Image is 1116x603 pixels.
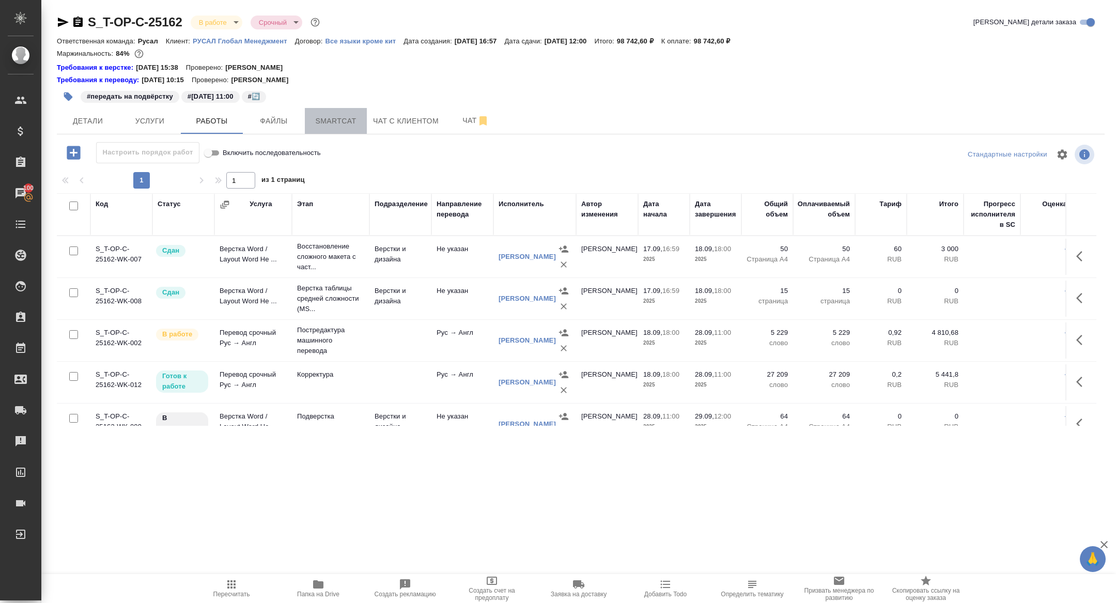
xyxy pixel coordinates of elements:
span: Создать счет на предоплату [455,587,529,601]
p: #🔄️ [248,91,260,102]
p: RUB [912,380,958,390]
p: RUB [912,422,958,432]
div: Дата завершения [695,199,736,220]
span: Чат с клиентом [373,115,439,128]
a: [PERSON_NAME] [499,378,556,386]
p: 2025 [695,422,736,432]
p: Дата создания: [404,37,454,45]
span: [PERSON_NAME] детали заказа [973,17,1076,27]
p: 0 [912,286,958,296]
button: Сгруппировать [220,199,230,210]
button: Назначить [556,283,571,299]
p: 18:00 [714,287,731,295]
a: [PERSON_NAME] [499,253,556,260]
a: - [1065,245,1067,253]
td: Рус → Англ [431,322,493,359]
p: RUB [860,254,902,265]
p: Подверстка [297,411,364,422]
p: RUB [860,380,902,390]
button: 13252.48 RUB; [132,47,146,60]
td: Верстка Word / Layout Word Не ... [214,239,292,275]
p: 5 441,8 [912,369,958,380]
p: 98 742,60 ₽ [617,37,661,45]
p: 11:00 [714,370,731,378]
p: страница [798,296,850,306]
p: Восстановление сложного макета с част... [297,241,364,272]
button: Удалить [556,257,571,272]
div: Оплачиваемый объем [798,199,850,220]
span: Призвать менеджера по развитию [802,587,876,601]
a: - [1065,329,1067,336]
p: 28.09, [695,329,714,336]
p: 18.09, [643,329,662,336]
p: 64 [798,411,850,422]
p: 0 [860,286,902,296]
div: Этап [297,199,313,209]
p: 17.09, [643,287,662,295]
p: Все языки кроме кит [325,37,404,45]
div: Менеджер проверил работу исполнителя, передает ее на следующий этап [155,286,209,300]
p: Договор: [295,37,326,45]
p: 18:00 [714,245,731,253]
p: [PERSON_NAME] [225,63,290,73]
button: Скопировать ссылку для ЯМессенджера [57,16,69,28]
span: из 1 страниц [261,174,305,189]
span: Пересчитать [213,591,250,598]
p: Страница А4 [798,254,850,265]
p: 18:00 [662,329,679,336]
p: 11:00 [662,412,679,420]
div: Исполнитель назначен, приступать к работе пока рано [155,411,209,436]
button: Здесь прячутся важные кнопки [1070,244,1095,269]
span: Чат [451,114,501,127]
p: 50 [747,244,788,254]
svg: Отписаться [477,115,489,127]
p: [PERSON_NAME] [231,75,296,85]
p: [DATE] 10:15 [142,75,192,85]
button: Назначить [556,241,571,257]
p: 2025 [643,338,685,348]
span: Включить последовательность [223,148,321,158]
span: Работы [187,115,237,128]
a: [PERSON_NAME] [499,295,556,302]
p: 11:00 [714,329,731,336]
p: RUB [912,296,958,306]
p: Готов к работе [162,371,202,392]
p: 2025 [643,422,685,432]
button: Определить тематику [709,574,796,603]
td: [PERSON_NAME] [576,239,638,275]
button: Здесь прячутся важные кнопки [1070,411,1095,436]
button: Удалить [556,382,571,398]
p: 5 229 [798,328,850,338]
p: 98 742,60 ₽ [694,37,738,45]
button: Удалить [556,341,571,356]
td: Не указан [431,239,493,275]
button: Назначить [556,409,571,424]
p: 50 [798,244,850,254]
p: [DATE] 16:57 [455,37,505,45]
p: 18.09, [643,370,662,378]
div: Подразделение [375,199,428,209]
p: 16:59 [662,287,679,295]
p: Верстка таблицы средней сложности (MS... [297,283,364,314]
p: RUB [860,338,902,348]
p: 27 209 [747,369,788,380]
p: 15 [798,286,850,296]
p: Клиент: [166,37,193,45]
div: Оценка [1042,199,1067,209]
a: Все языки кроме кит [325,36,404,45]
span: 🔄️ [241,91,267,100]
p: Русал [138,37,166,45]
button: Призвать менеджера по развитию [796,574,882,603]
td: Верстки и дизайна [369,239,431,275]
span: Настроить таблицу [1050,142,1075,167]
p: RUB [912,254,958,265]
div: Услуга [250,199,272,209]
p: [DATE] 15:38 [136,63,186,73]
td: [PERSON_NAME] [576,364,638,400]
p: Дата сдачи: [504,37,544,45]
p: 0 [912,411,958,422]
p: Корректура [297,369,364,380]
div: Общий объем [747,199,788,220]
a: - [1065,370,1067,378]
button: Доп статусы указывают на важность/срочность заказа [308,16,322,29]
